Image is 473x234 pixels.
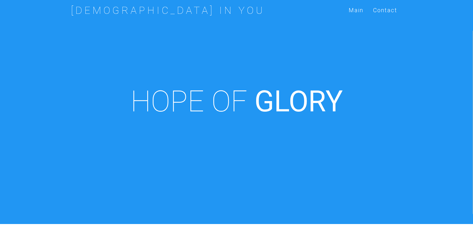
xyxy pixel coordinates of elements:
i: Y [325,84,343,119]
i: O [289,84,308,119]
i: G [255,84,274,119]
i: R [308,84,325,119]
span: HOPE OF [130,84,247,119]
i: L [274,84,289,119]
